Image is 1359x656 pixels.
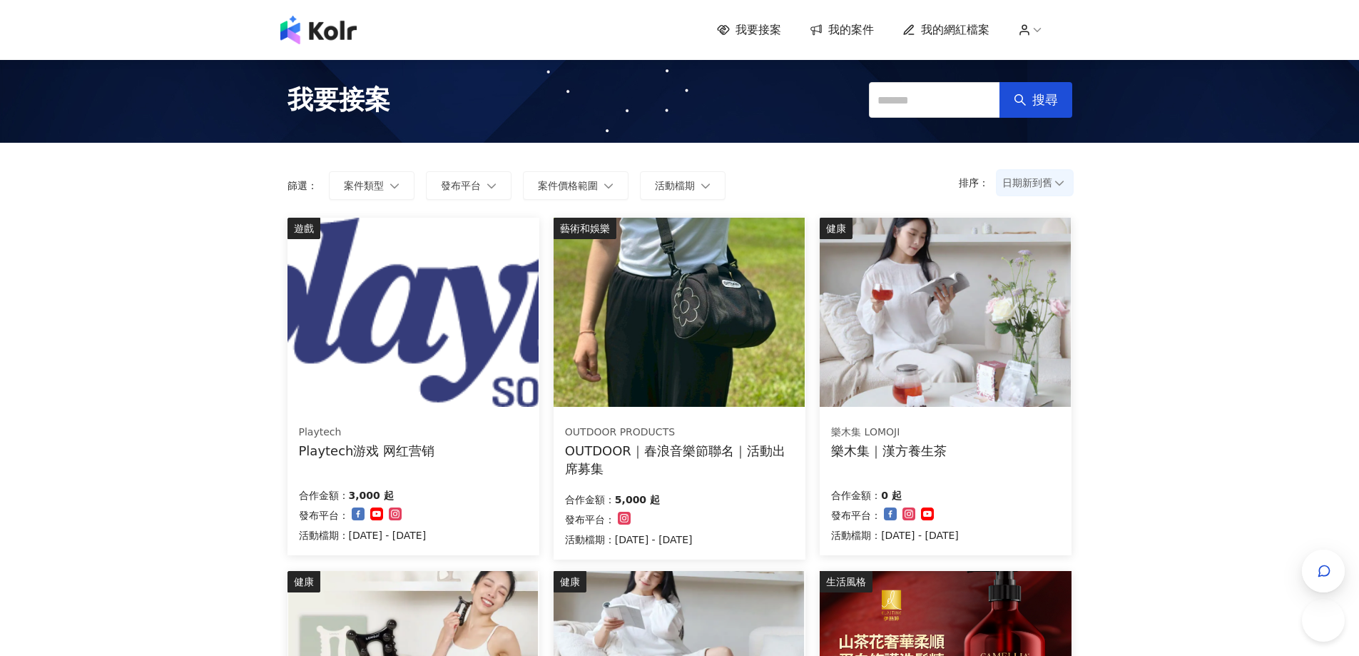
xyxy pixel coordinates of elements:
a: 我的網紅檔案 [902,22,989,38]
p: 活動檔期：[DATE] - [DATE] [565,531,693,548]
p: 篩選： [287,180,317,191]
p: 0 起 [881,487,902,504]
iframe: Help Scout Beacon - Open [1302,599,1345,642]
span: 搜尋 [1032,92,1058,108]
p: 5,000 起 [615,491,660,508]
img: Playtech 网红营销 [287,218,539,407]
div: 健康 [554,571,586,592]
div: 生活風格 [820,571,872,592]
span: 活動檔期 [655,180,695,191]
button: 發布平台 [426,171,511,200]
button: 案件價格範圍 [523,171,628,200]
div: OUTDOOR｜春浪音樂節聯名｜活動出席募集 [565,442,794,478]
a: 我要接案 [717,22,781,38]
button: 案件類型 [329,171,414,200]
div: 健康 [820,218,852,239]
div: 藝術和娛樂 [554,218,616,239]
span: 我要接案 [736,22,781,38]
p: 發布平台： [299,507,349,524]
div: 樂木集｜漢方養生茶 [831,442,947,460]
p: 3,000 起 [349,487,394,504]
div: Playtech游戏 网红营销 [299,442,435,460]
span: 我的網紅檔案 [921,22,989,38]
span: search [1014,94,1027,106]
a: 我的案件 [810,22,874,38]
button: 搜尋 [999,82,1072,118]
div: OUTDOOR PRODUCTS [565,425,793,440]
span: 我的案件 [828,22,874,38]
img: logo [280,16,357,44]
div: 健康 [287,571,320,592]
p: 活動檔期：[DATE] - [DATE] [299,527,427,544]
span: 日期新到舊 [1002,172,1067,193]
p: 排序： [959,177,997,188]
p: 發布平台： [831,507,881,524]
p: 合作金額： [299,487,349,504]
p: 合作金額： [565,491,615,508]
button: 活動檔期 [640,171,726,200]
span: 我要接案 [287,82,390,118]
span: 案件類型 [344,180,384,191]
p: 活動檔期：[DATE] - [DATE] [831,527,959,544]
div: 遊戲 [287,218,320,239]
span: 發布平台 [441,180,481,191]
p: 發布平台： [565,511,615,528]
div: 樂木集 LOMOJI [831,425,947,440]
div: Playtech [299,425,435,440]
img: 春浪活動出席與合作貼文需求 [554,218,805,407]
span: 案件價格範圍 [538,180,598,191]
img: 樂木集｜漢方養生茶 [820,218,1071,407]
p: 合作金額： [831,487,881,504]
